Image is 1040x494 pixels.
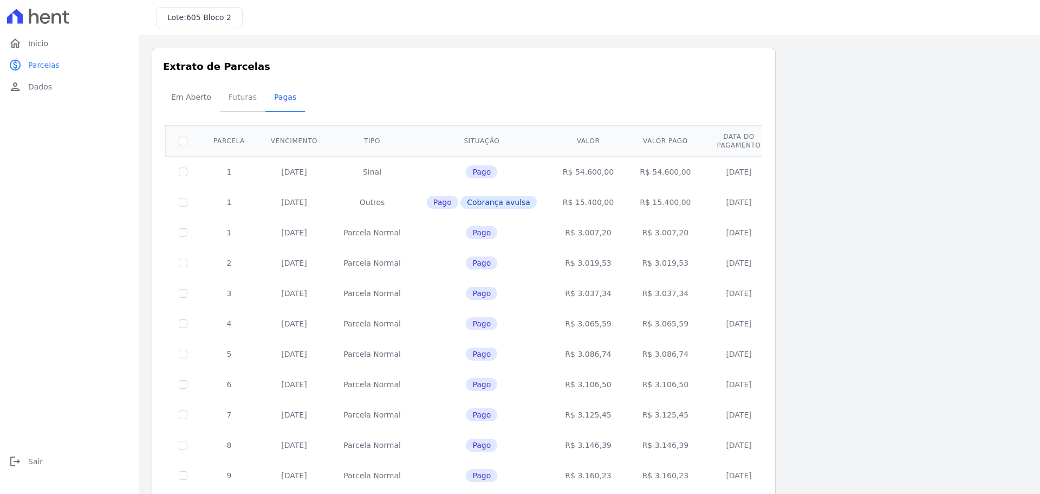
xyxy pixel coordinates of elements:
td: [DATE] [258,156,330,187]
td: R$ 54.600,00 [627,156,704,187]
span: Pago [466,256,497,270]
td: Sinal [330,156,414,187]
td: [DATE] [258,430,330,460]
td: Parcela Normal [330,339,414,369]
th: Valor [550,125,627,156]
td: R$ 3.125,45 [550,400,627,430]
input: Só é possível selecionar pagamentos em aberto [179,350,187,358]
th: Tipo [330,125,414,156]
td: Parcela Normal [330,278,414,309]
a: Futuras [220,84,265,112]
td: [DATE] [258,278,330,309]
td: R$ 3.160,23 [627,460,704,491]
h3: Lote: [167,12,231,23]
td: 6 [200,369,258,400]
td: [DATE] [704,248,774,278]
input: Só é possível selecionar pagamentos em aberto [179,319,187,328]
input: Só é possível selecionar pagamentos em aberto [179,228,187,237]
td: [DATE] [704,460,774,491]
th: Parcela [200,125,258,156]
td: [DATE] [258,309,330,339]
td: [DATE] [258,187,330,217]
td: Parcela Normal [330,400,414,430]
a: logoutSair [4,451,134,472]
td: R$ 3.106,50 [627,369,704,400]
td: Outros [330,187,414,217]
td: R$ 3.007,20 [627,217,704,248]
input: Só é possível selecionar pagamentos em aberto [179,259,187,267]
td: R$ 3.065,59 [627,309,704,339]
td: 2 [200,248,258,278]
span: Pago [466,317,497,330]
span: Pago [466,378,497,391]
i: paid [9,59,22,72]
td: [DATE] [704,217,774,248]
input: Só é possível selecionar pagamentos em aberto [179,410,187,419]
td: Parcela Normal [330,460,414,491]
td: 9 [200,460,258,491]
td: [DATE] [258,248,330,278]
td: Parcela Normal [330,369,414,400]
td: [DATE] [258,339,330,369]
td: R$ 3.086,74 [627,339,704,369]
td: Parcela Normal [330,217,414,248]
span: Dados [28,81,52,92]
input: Só é possível selecionar pagamentos em aberto [179,289,187,298]
span: Início [28,38,48,49]
span: Parcelas [28,60,60,70]
td: R$ 3.065,59 [550,309,627,339]
td: 4 [200,309,258,339]
td: [DATE] [704,339,774,369]
td: R$ 3.037,34 [627,278,704,309]
td: [DATE] [704,400,774,430]
span: 605 Bloco 2 [186,13,231,22]
td: R$ 3.106,50 [550,369,627,400]
i: person [9,80,22,93]
td: 1 [200,217,258,248]
input: Só é possível selecionar pagamentos em aberto [179,441,187,450]
td: [DATE] [704,309,774,339]
input: Só é possível selecionar pagamentos em aberto [179,380,187,389]
span: Pagas [268,86,303,108]
td: [DATE] [258,217,330,248]
td: R$ 3.037,34 [550,278,627,309]
span: Pago [466,348,497,361]
h3: Extrato de Parcelas [163,59,764,74]
td: [DATE] [258,400,330,430]
td: [DATE] [704,278,774,309]
span: Pago [466,439,497,452]
span: Futuras [222,86,263,108]
td: R$ 15.400,00 [627,187,704,217]
a: paidParcelas [4,54,134,76]
th: Vencimento [258,125,330,156]
span: Pago [466,226,497,239]
td: [DATE] [704,156,774,187]
th: Data do pagamento [704,125,774,156]
td: R$ 15.400,00 [550,187,627,217]
span: Pago [466,287,497,300]
td: R$ 3.086,74 [550,339,627,369]
input: Só é possível selecionar pagamentos em aberto [179,471,187,480]
td: Parcela Normal [330,309,414,339]
td: [DATE] [704,187,774,217]
td: 1 [200,156,258,187]
span: Pago [466,408,497,421]
input: Só é possível selecionar pagamentos em aberto [179,198,187,207]
td: Parcela Normal [330,430,414,460]
td: [DATE] [258,369,330,400]
td: R$ 54.600,00 [550,156,627,187]
span: Sair [28,456,43,467]
td: R$ 3.019,53 [627,248,704,278]
span: Pago [427,196,458,209]
td: [DATE] [704,430,774,460]
i: logout [9,455,22,468]
td: [DATE] [704,369,774,400]
td: Parcela Normal [330,248,414,278]
th: Valor pago [627,125,704,156]
td: [DATE] [258,460,330,491]
td: 7 [200,400,258,430]
a: homeInício [4,33,134,54]
input: Só é possível selecionar pagamentos em aberto [179,168,187,176]
td: 5 [200,339,258,369]
span: Pago [466,469,497,482]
